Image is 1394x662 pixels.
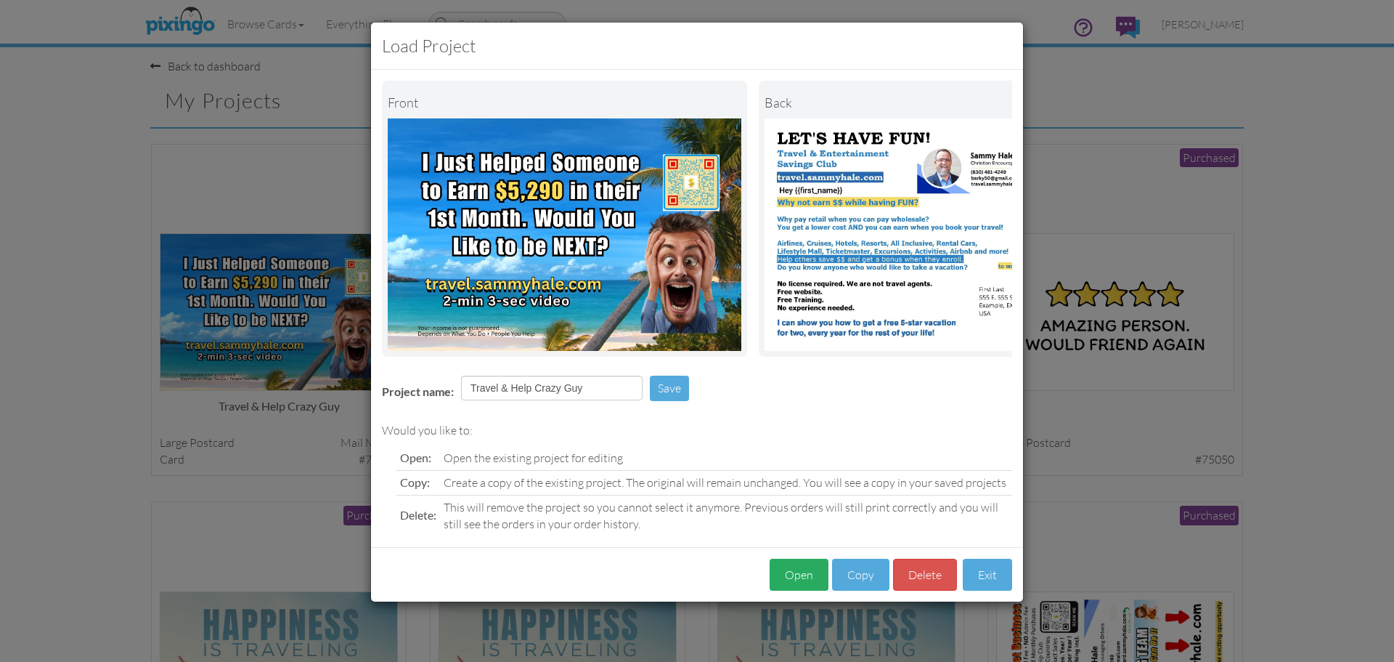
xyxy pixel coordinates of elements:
[388,86,741,118] div: Front
[382,384,454,400] label: Project name:
[382,422,1012,439] div: Would you like to:
[400,475,430,489] span: Copy:
[765,118,1118,351] img: Portrait Image
[388,118,741,351] img: Landscape Image
[650,376,689,401] button: Save
[832,559,889,592] button: Copy
[770,559,828,592] button: Open
[893,559,957,592] button: Delete
[400,451,431,464] span: Open:
[963,559,1012,592] button: Exit
[765,86,1118,118] div: back
[440,470,1012,495] td: Create a copy of the existing project. The original will remain unchanged. You will see a copy in...
[382,33,1012,58] h3: Load Project
[461,376,643,400] input: Enter project name
[400,508,436,522] span: Delete:
[440,495,1012,536] td: This will remove the project so you cannot select it anymore. Previous orders will still print co...
[440,446,1012,470] td: Open the existing project for editing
